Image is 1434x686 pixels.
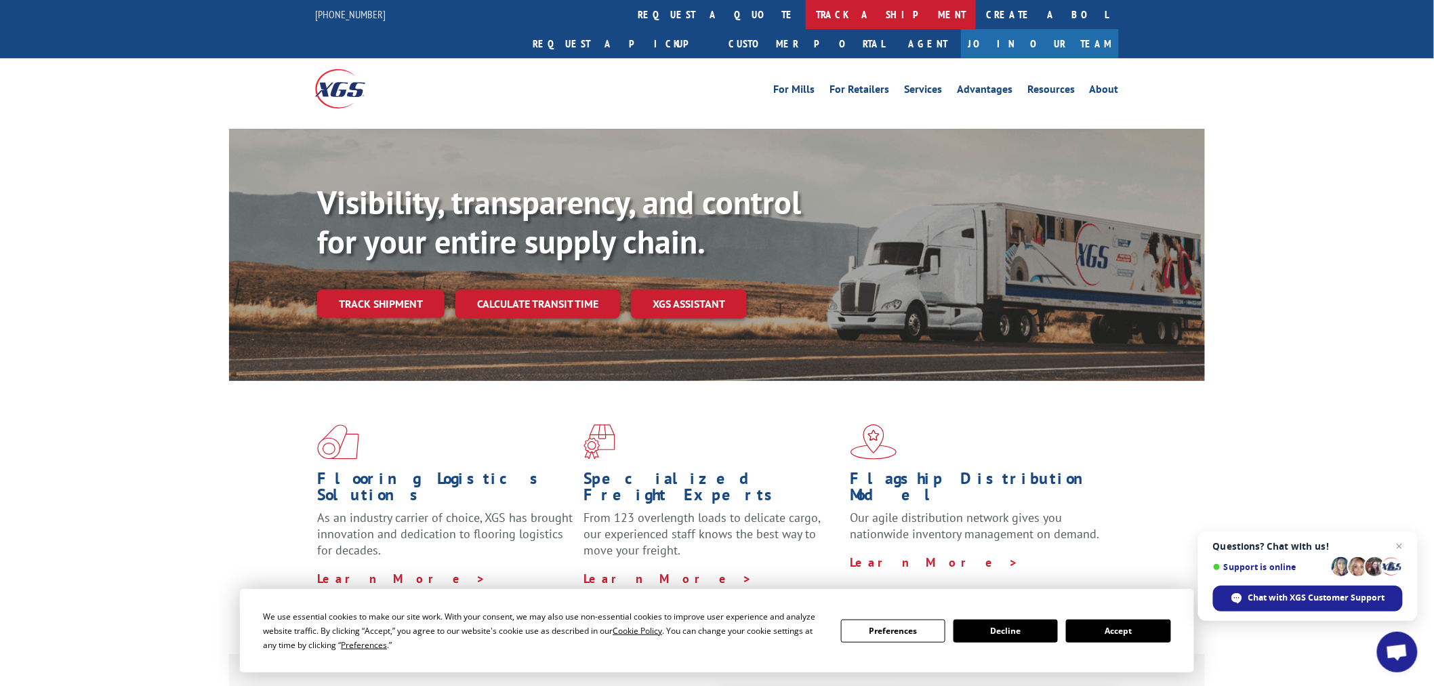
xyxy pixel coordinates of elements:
[718,29,895,58] a: Customer Portal
[957,84,1012,99] a: Advantages
[317,289,445,318] a: Track shipment
[773,84,815,99] a: For Mills
[841,620,945,643] button: Preferences
[523,29,718,58] a: Request a pickup
[317,424,359,460] img: xgs-icon-total-supply-chain-intelligence-red
[1066,620,1170,643] button: Accept
[317,510,573,558] span: As an industry carrier of choice, XGS has brought innovation and dedication to flooring logistics...
[895,29,961,58] a: Agent
[851,470,1107,510] h1: Flagship Distribution Model
[455,289,620,319] a: Calculate transit time
[341,639,387,651] span: Preferences
[317,470,573,510] h1: Flooring Logistics Solutions
[851,510,1100,542] span: Our agile distribution network gives you nationwide inventory management on demand.
[1213,562,1327,572] span: Support is online
[583,424,615,460] img: xgs-icon-focused-on-flooring-red
[851,554,1019,570] a: Learn More >
[583,571,752,586] a: Learn More >
[961,29,1119,58] a: Join Our Team
[240,589,1194,672] div: Cookie Consent Prompt
[613,625,662,637] span: Cookie Policy
[1248,592,1385,604] span: Chat with XGS Customer Support
[1213,541,1403,552] span: Questions? Chat with us!
[317,181,801,262] b: Visibility, transparency, and control for your entire supply chain.
[954,620,1058,643] button: Decline
[263,609,824,652] div: We use essential cookies to make our site work. With your consent, we may also use non-essential ...
[631,289,747,319] a: XGS ASSISTANT
[1090,84,1119,99] a: About
[1377,632,1418,672] a: Open chat
[583,510,840,570] p: From 123 overlength loads to delicate cargo, our experienced staff knows the best way to move you...
[1213,586,1403,611] span: Chat with XGS Customer Support
[829,84,889,99] a: For Retailers
[317,571,486,586] a: Learn More >
[904,84,942,99] a: Services
[315,7,386,21] a: [PHONE_NUMBER]
[1027,84,1075,99] a: Resources
[583,470,840,510] h1: Specialized Freight Experts
[851,424,897,460] img: xgs-icon-flagship-distribution-model-red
